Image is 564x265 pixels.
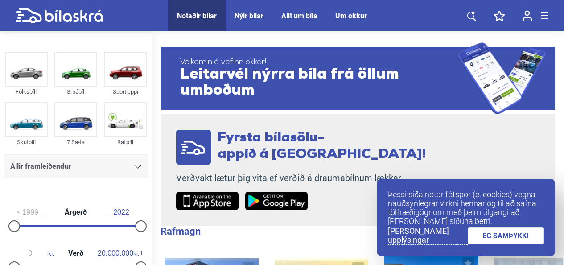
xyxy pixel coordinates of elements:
[388,190,544,226] p: Þessi síða notar fótspor (e. cookies) vegna nauðsynlegrar virkni hennar og til að safna tölfræðig...
[235,12,263,20] a: Nýir bílar
[12,249,54,257] span: kr.
[54,137,97,147] div: 7 Sæta
[10,160,71,173] span: Allir framleiðendur
[66,250,86,257] span: Verð
[104,87,147,97] div: Sportjeppi
[161,226,201,237] b: Rafmagn
[180,67,457,99] span: Leitarvél nýrra bíla frá öllum umboðum
[98,249,139,257] span: kr.
[177,12,217,20] a: Notaðir bílar
[62,209,89,216] span: Árgerð
[54,87,97,97] div: Smábíl
[5,87,48,97] div: Fólksbíll
[281,12,317,20] a: Allt um bíla
[176,173,426,184] p: Verðvakt lætur þig vita ef verðið á draumabílnum lækkar.
[5,137,48,147] div: Skutbíll
[335,12,367,20] a: Um okkur
[523,10,532,21] img: user-login.svg
[161,42,555,114] a: Velkomin á vefinn okkar!Leitarvél nýrra bíla frá öllum umboðum
[180,58,457,67] span: Velkomin á vefinn okkar!
[104,137,147,147] div: Rafbíll
[468,227,544,244] a: ÉG SAMÞYKKI
[388,227,468,245] a: [PERSON_NAME] upplýsingar
[218,131,426,161] span: Fyrsta bílasölu- appið á [GEOGRAPHIC_DATA]!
